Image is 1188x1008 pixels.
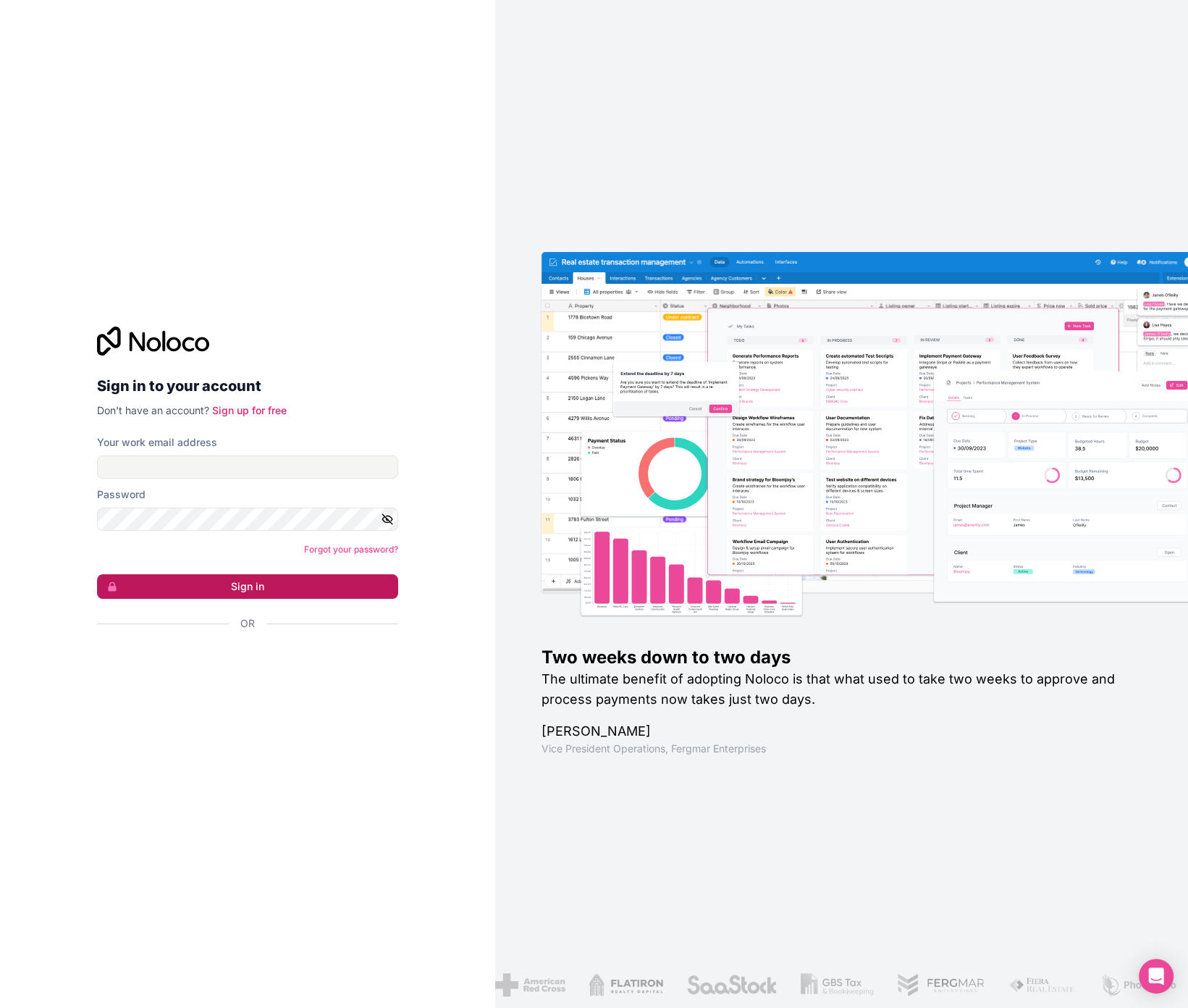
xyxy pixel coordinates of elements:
[212,404,287,416] a: Sign up for free
[97,404,209,416] span: Don't have an account?
[542,721,1142,742] h1: [PERSON_NAME]
[97,487,146,502] label: Password
[494,973,565,996] img: /assets/american-red-cross-BAupjrZR.png
[542,742,1142,756] h1: Vice President Operations , Fergmar Enterprises
[240,616,255,631] span: Or
[542,646,1142,669] h1: Two weeks down to two days
[97,574,398,599] button: Sign in
[1139,959,1174,994] div: Open Intercom Messenger
[97,435,217,450] label: Your work email address
[97,508,398,531] input: Password
[686,973,777,996] img: /assets/saastock-C6Zbiodz.png
[97,455,398,479] input: Email address
[304,544,398,555] a: Forgot your password?
[97,373,398,399] h2: Sign in to your account
[588,973,663,996] img: /assets/flatiron-C8eUkumj.png
[896,973,985,996] img: /assets/fergmar-CudnrXN5.png
[1099,973,1177,996] img: /assets/phoenix-BREaitsQ.png
[1008,973,1076,996] img: /assets/fiera-fwj2N5v4.png
[90,647,394,679] iframe: Sign in with Google Button
[800,973,874,996] img: /assets/gbstax-C-GtDUiK.png
[542,669,1142,710] h2: The ultimate benefit of adopting Noloco is that what used to take two weeks to approve and proces...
